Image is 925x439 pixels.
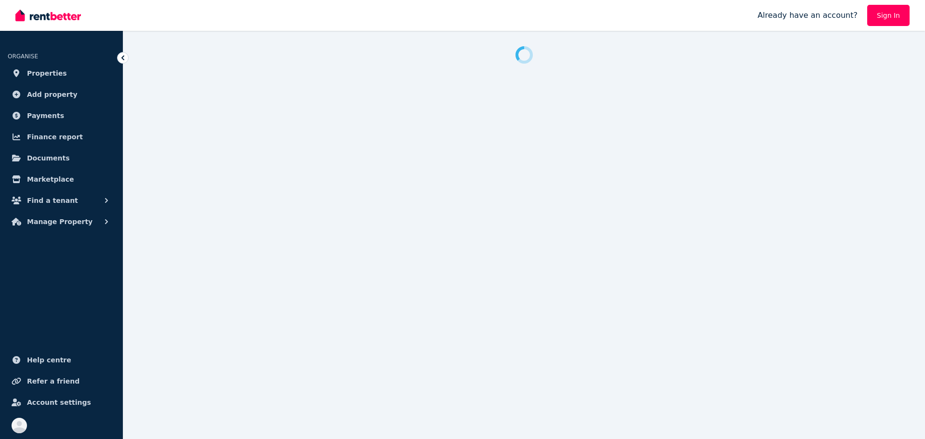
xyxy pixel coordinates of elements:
span: Add property [27,89,78,100]
button: Find a tenant [8,191,115,210]
a: Help centre [8,350,115,370]
span: Properties [27,67,67,79]
span: Refer a friend [27,375,79,387]
span: Finance report [27,131,83,143]
span: Already have an account? [757,10,858,21]
a: Finance report [8,127,115,146]
span: Marketplace [27,173,74,185]
span: Help centre [27,354,71,366]
a: Sign In [867,5,910,26]
a: Payments [8,106,115,125]
a: Add property [8,85,115,104]
span: Manage Property [27,216,92,227]
a: Properties [8,64,115,83]
a: Marketplace [8,170,115,189]
img: RentBetter [15,8,81,23]
a: Account settings [8,393,115,412]
span: ORGANISE [8,53,38,60]
span: Account settings [27,397,91,408]
span: Documents [27,152,70,164]
span: Payments [27,110,64,121]
span: Find a tenant [27,195,78,206]
button: Manage Property [8,212,115,231]
a: Documents [8,148,115,168]
a: Refer a friend [8,372,115,391]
